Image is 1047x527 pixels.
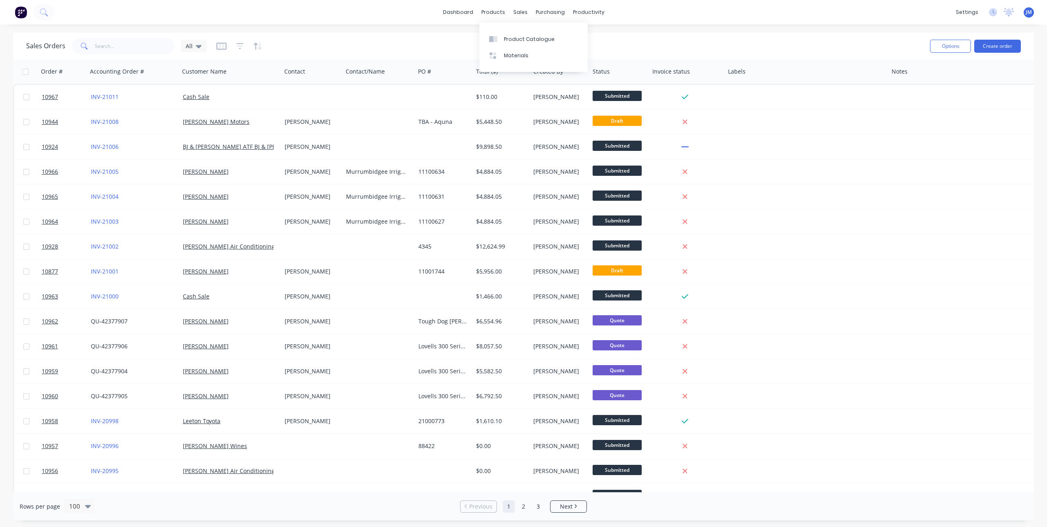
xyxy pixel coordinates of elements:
[593,215,642,226] span: Submitted
[91,118,119,126] a: INV-21008
[183,467,275,475] a: [PERSON_NAME] Air Conditioning
[593,141,642,151] span: Submitted
[346,168,409,176] div: Murrumbidgee Irrigation #5
[476,317,524,325] div: $6,554.96
[91,93,119,101] a: INV-21011
[533,242,584,251] div: [PERSON_NAME]
[457,500,590,513] ul: Pagination
[476,93,524,101] div: $110.00
[418,392,467,400] div: Lovells 300 Series 3800
[728,67,746,76] div: Labels
[533,93,584,101] div: [PERSON_NAME]
[42,267,58,276] span: 10877
[285,492,337,500] div: [PERSON_NAME]
[593,390,642,400] span: Quote
[593,365,642,375] span: Quote
[533,218,584,226] div: [PERSON_NAME]
[42,367,58,375] span: 10959
[593,67,610,76] div: Status
[533,118,584,126] div: [PERSON_NAME]
[418,442,467,450] div: 88422
[476,292,524,301] div: $1,466.00
[533,342,584,350] div: [PERSON_NAME]
[42,484,91,508] a: 10955
[42,434,91,458] a: 10957
[418,168,467,176] div: 11100634
[26,42,65,50] h1: Sales Orders
[285,118,337,126] div: [PERSON_NAME]
[183,93,209,101] a: Cash Sale
[418,342,467,350] div: Lovells 300 Series 4205
[42,359,91,383] a: 10959
[42,317,58,325] span: 10962
[42,342,58,350] span: 10961
[91,193,119,200] a: INV-21004
[509,6,532,18] div: sales
[952,6,982,18] div: settings
[91,168,119,175] a: INV-21005
[476,467,524,475] div: $0.00
[533,292,584,301] div: [PERSON_NAME]
[285,367,337,375] div: [PERSON_NAME]
[476,193,524,201] div: $4,884.05
[42,242,58,251] span: 10928
[91,392,128,400] a: QU-42377905
[439,6,477,18] a: dashboard
[533,193,584,201] div: [PERSON_NAME]
[183,193,229,200] a: [PERSON_NAME]
[418,218,467,226] div: 11100627
[476,442,524,450] div: $0.00
[504,52,528,59] div: Materials
[533,492,584,500] div: [PERSON_NAME]
[42,384,91,408] a: 10960
[418,317,467,325] div: Tough Dog [PERSON_NAME] 250 Series GVM
[91,442,119,450] a: INV-20996
[95,38,175,54] input: Search...
[418,242,467,251] div: 4345
[974,40,1021,53] button: Create order
[42,118,58,126] span: 10944
[285,317,337,325] div: [PERSON_NAME]
[91,292,119,300] a: INV-21000
[42,409,91,433] a: 10958
[91,267,119,275] a: INV-21001
[476,417,524,425] div: $1,610.10
[892,67,908,76] div: Notes
[183,342,229,350] a: [PERSON_NAME]
[533,417,584,425] div: [PERSON_NAME]
[42,492,58,500] span: 10955
[15,6,27,18] img: Factory
[593,465,642,475] span: Submitted
[91,492,119,500] a: INV-20992
[285,342,337,350] div: [PERSON_NAME]
[593,490,642,500] span: Submitted
[183,168,229,175] a: [PERSON_NAME]
[91,317,128,325] a: QU-42377907
[42,309,91,334] a: 10962
[91,242,119,250] a: INV-21002
[285,143,337,151] div: [PERSON_NAME]
[593,340,642,350] span: Quote
[476,143,524,151] div: $9,898.50
[186,42,193,50] span: All
[285,267,337,276] div: [PERSON_NAME]
[42,159,91,184] a: 10966
[346,218,409,226] div: Murrumbidgee Irrigation #3
[91,342,128,350] a: QU-42377906
[418,417,467,425] div: 21000773
[593,91,642,101] span: Submitted
[42,168,58,176] span: 10966
[550,502,586,511] a: Next page
[183,417,220,425] a: Leeton Toyota
[42,334,91,359] a: 10961
[285,292,337,301] div: [PERSON_NAME]
[593,116,642,126] span: Draft
[476,392,524,400] div: $6,792.50
[91,218,119,225] a: INV-21003
[476,492,524,500] div: $17,849.97
[469,502,492,511] span: Previous
[42,292,58,301] span: 10963
[91,143,119,150] a: INV-21006
[930,40,971,53] button: Options
[532,500,544,513] a: Page 3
